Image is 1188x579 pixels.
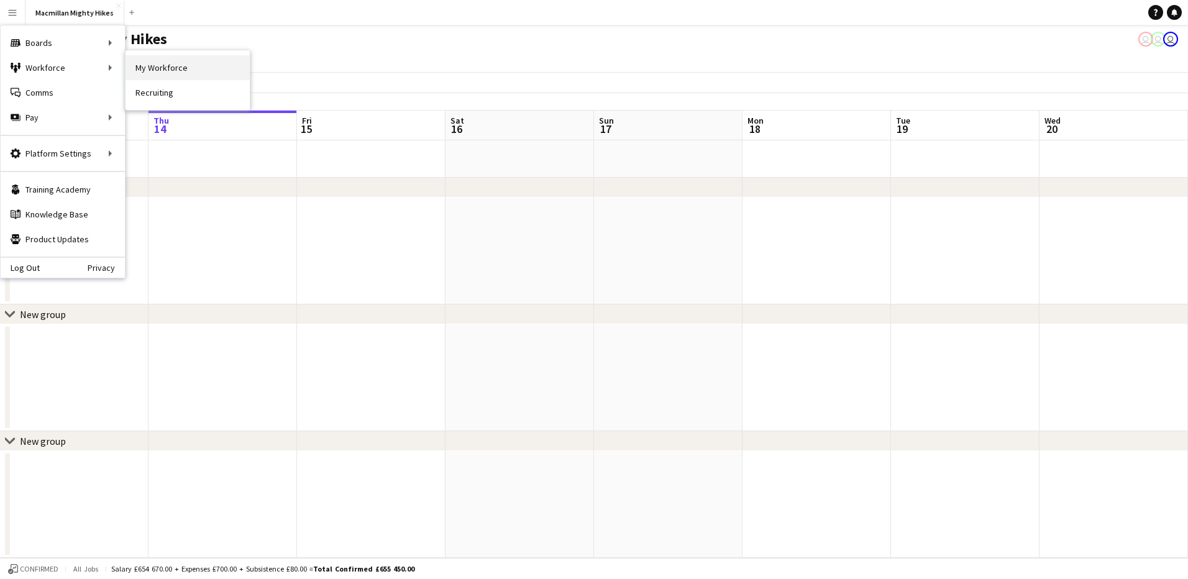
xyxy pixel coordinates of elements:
[599,115,614,126] span: Sun
[20,565,58,573] span: Confirmed
[111,564,414,573] div: Salary £654 670.00 + Expenses £700.00 + Subsistence £80.00 =
[313,564,414,573] span: Total Confirmed £655 450.00
[1,202,125,227] a: Knowledge Base
[20,435,66,447] div: New group
[746,122,764,136] span: 18
[6,562,60,576] button: Confirmed
[1,177,125,202] a: Training Academy
[88,263,125,273] a: Privacy
[1,227,125,252] a: Product Updates
[1,55,125,80] div: Workforce
[152,122,169,136] span: 14
[1163,32,1178,47] app-user-avatar: Liz Sutton
[896,115,910,126] span: Tue
[1,263,40,273] a: Log Out
[153,115,169,126] span: Thu
[302,115,312,126] span: Fri
[1,141,125,166] div: Platform Settings
[747,115,764,126] span: Mon
[300,122,312,136] span: 15
[20,308,66,321] div: New group
[126,55,250,80] a: My Workforce
[1044,115,1061,126] span: Wed
[450,115,464,126] span: Sat
[71,564,101,573] span: All jobs
[25,1,124,25] button: Macmillan Mighty Hikes
[1,80,125,105] a: Comms
[1151,32,1166,47] app-user-avatar: Liz Sutton
[597,122,614,136] span: 17
[449,122,464,136] span: 16
[1138,32,1153,47] app-user-avatar: Liz Sutton
[1,105,125,130] div: Pay
[1,30,125,55] div: Boards
[126,80,250,105] a: Recruiting
[1043,122,1061,136] span: 20
[894,122,910,136] span: 19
